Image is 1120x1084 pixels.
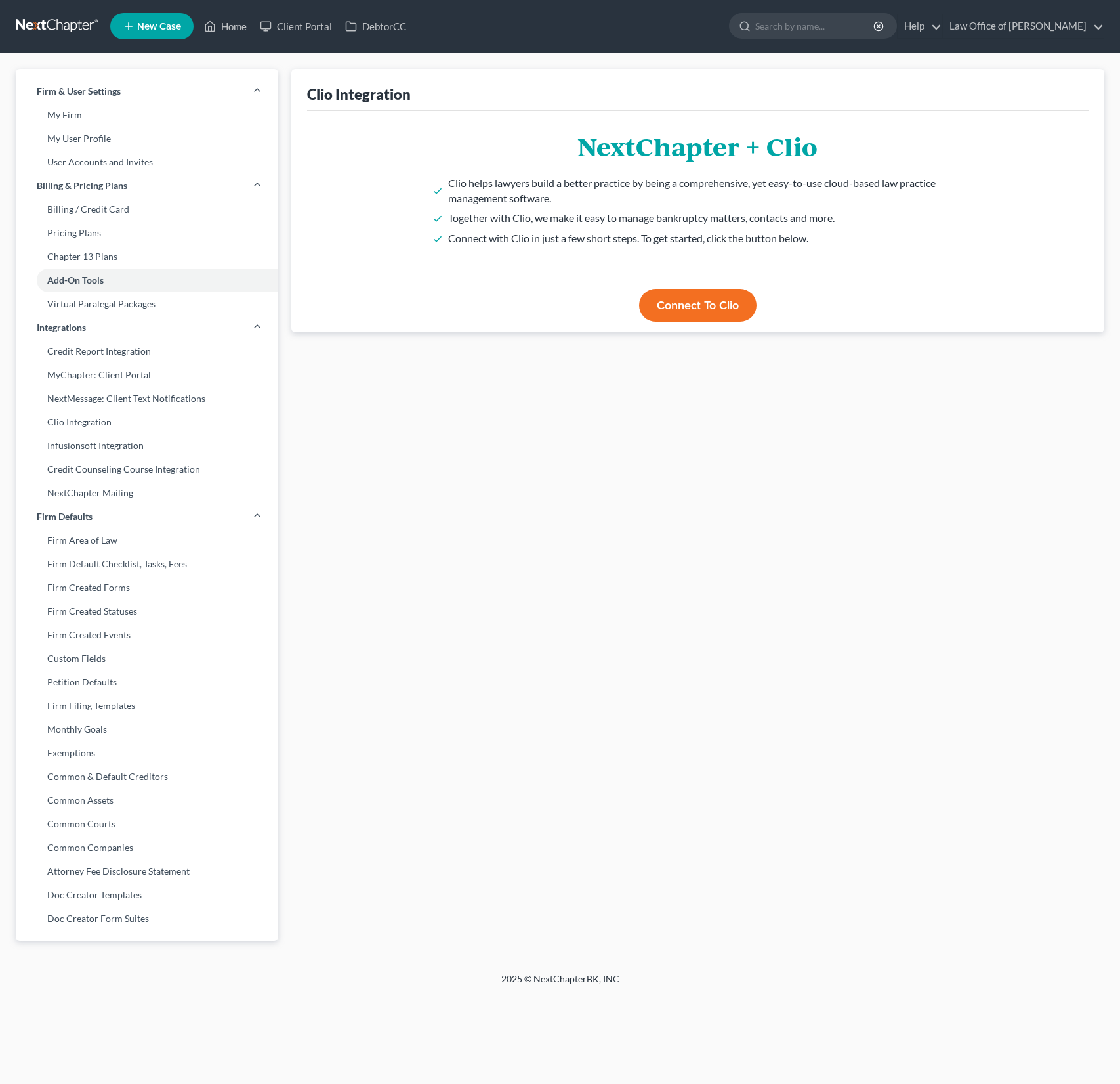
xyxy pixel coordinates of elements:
[16,718,278,741] a: Monthly Goals
[16,623,278,647] a: Firm Created Events
[16,221,278,245] a: Pricing Plans
[16,789,278,812] a: Common Assets
[898,14,942,38] a: Help
[137,22,181,32] span: New Case
[16,883,278,907] a: Doc Creator Templates
[943,14,1104,38] a: Law Office of [PERSON_NAME]
[755,14,875,38] input: Search by name...
[16,269,278,292] a: Add-On Tools
[16,363,278,387] a: MyChapter: Client Portal
[16,150,278,174] a: User Accounts and Invites
[16,458,278,481] a: Credit Counseling Course Integration
[307,85,411,104] div: Clio Integration
[253,14,339,38] a: Client Portal
[16,599,278,623] a: Firm Created Statuses
[16,127,278,150] a: My User Profile
[16,741,278,765] a: Exemptions
[16,339,278,363] a: Credit Report Integration
[186,972,934,996] div: 2025 © NextChapterBK, INC
[37,179,127,192] span: Billing & Pricing Plans
[16,198,278,221] a: Billing / Credit Card
[16,576,278,599] a: Firm Created Forms
[197,14,253,38] a: Home
[16,387,278,410] a: NextMessage: Client Text Notifications
[16,529,278,552] a: Firm Area of Law
[16,859,278,883] a: Attorney Fee Disclosure Statement
[16,79,278,103] a: Firm & User Settings
[448,231,960,246] li: Connect with Clio in just a few short steps. To get started, click the button below.
[16,245,278,269] a: Chapter 13 Plans
[16,103,278,127] a: My Firm
[16,174,278,198] a: Billing & Pricing Plans
[16,481,278,505] a: NextChapter Mailing
[16,836,278,859] a: Common Companies
[448,211,960,226] li: Together with Clio, we make it easy to manage bankruptcy matters, contacts and more.
[339,14,413,38] a: DebtorCC
[16,647,278,670] a: Custom Fields
[16,812,278,836] a: Common Courts
[16,907,278,930] a: Doc Creator Form Suites
[16,694,278,718] a: Firm Filing Templates
[16,552,278,576] a: Firm Default Checklist, Tasks, Fees
[16,434,278,458] a: Infusionsoft Integration
[318,132,1078,160] h2: NextChapter + Clio
[16,316,278,339] a: Integrations
[16,505,278,529] a: Firm Defaults
[16,765,278,789] a: Common & Default Creditors
[448,176,960,206] li: Clio helps lawyers build a better practice by being a comprehensive, yet easy-to-use cloud-based ...
[16,410,278,434] a: Clio Integration
[37,321,86,334] span: Integrations
[639,289,757,322] button: Connect to Clio
[16,670,278,694] a: Petition Defaults
[37,510,93,523] span: Firm Defaults
[16,292,278,316] a: Virtual Paralegal Packages
[1075,1039,1107,1071] iframe: Intercom live chat
[37,85,121,98] span: Firm & User Settings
